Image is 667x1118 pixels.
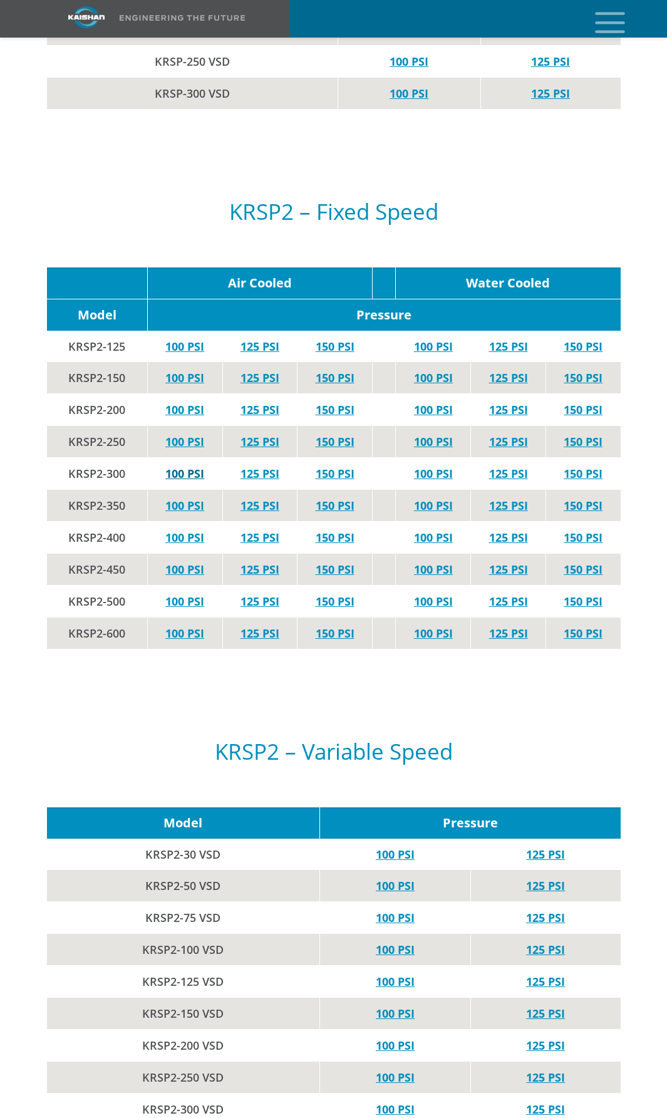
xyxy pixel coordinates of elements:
[165,370,204,385] a: 100 PSI
[240,498,279,513] a: 125 PSI
[376,910,415,925] a: 100 PSI
[316,402,354,417] a: 150 PSI
[489,626,528,641] a: 125 PSI
[376,1038,415,1053] a: 100 PSI
[47,839,320,870] td: KRSP2-30 VSD
[165,594,204,609] a: 100 PSI
[47,740,621,763] h5: KRSP2 – Variable Speed
[47,998,320,1030] td: KRSP2-150 VSD
[240,370,279,385] a: 125 PSI
[165,402,204,417] a: 100 PSI
[47,299,148,331] td: Model
[47,807,320,839] td: Model
[564,562,602,577] a: 150 PSI
[376,974,415,989] a: 100 PSI
[316,339,354,354] a: 150 PSI
[165,466,204,481] a: 100 PSI
[564,466,602,481] a: 150 PSI
[590,8,611,29] a: mobile menu
[564,434,602,449] a: 150 PSI
[564,530,602,545] a: 150 PSI
[376,942,415,957] a: 100 PSI
[47,1030,320,1062] td: KRSP2-200 VSD
[47,870,320,902] td: KRSP2-50 VSD
[47,78,338,110] td: KRSP-300 VSD
[564,498,602,513] a: 150 PSI
[531,54,570,69] a: 125 PSI
[376,847,415,862] a: 100 PSI
[47,902,320,934] td: KRSP2-75 VSD
[165,339,204,354] a: 100 PSI
[240,434,279,449] a: 125 PSI
[414,626,453,641] a: 100 PSI
[165,562,204,577] a: 100 PSI
[489,562,528,577] a: 125 PSI
[165,530,204,545] a: 100 PSI
[165,498,204,513] a: 100 PSI
[414,594,453,609] a: 100 PSI
[414,434,453,449] a: 100 PSI
[47,586,148,618] td: KRSP2-500
[526,1070,565,1085] a: 125 PSI
[316,370,354,385] a: 150 PSI
[47,490,148,522] td: KRSP2-350
[47,426,148,458] td: KRSP2-250
[147,299,620,331] td: Pressure
[414,339,453,354] a: 100 PSI
[165,434,204,449] a: 100 PSI
[316,498,354,513] a: 150 PSI
[564,626,602,641] a: 150 PSI
[240,562,279,577] a: 125 PSI
[47,394,148,426] td: KRSP2-200
[376,1070,415,1085] a: 100 PSI
[47,966,320,998] td: KRSP2-125 VSD
[240,339,279,354] a: 125 PSI
[489,594,528,609] a: 125 PSI
[47,458,148,490] td: KRSP2-300
[320,807,621,839] td: Pressure
[526,942,565,957] a: 125 PSI
[526,910,565,925] a: 125 PSI
[489,370,528,385] a: 125 PSI
[316,562,354,577] a: 150 PSI
[39,6,133,28] img: kaishan logo
[47,934,320,966] td: KRSP2-100 VSD
[47,200,621,224] h5: KRSP2 – Fixed Speed
[526,1102,565,1117] a: 125 PSI
[489,434,528,449] a: 125 PSI
[414,530,453,545] a: 100 PSI
[526,878,565,893] a: 125 PSI
[526,974,565,989] a: 125 PSI
[526,847,565,862] a: 125 PSI
[316,434,354,449] a: 150 PSI
[414,370,453,385] a: 100 PSI
[414,402,453,417] a: 100 PSI
[120,15,245,21] img: Engineering the future
[414,562,453,577] a: 100 PSI
[240,402,279,417] a: 125 PSI
[489,530,528,545] a: 125 PSI
[316,626,354,641] a: 150 PSI
[390,86,428,101] a: 100 PSI
[165,626,204,641] a: 100 PSI
[489,339,528,354] a: 125 PSI
[240,530,279,545] a: 125 PSI
[47,46,338,78] td: KRSP-250 VSD
[316,530,354,545] a: 150 PSI
[489,498,528,513] a: 125 PSI
[390,54,428,69] a: 100 PSI
[47,331,148,362] td: KRSP2-125
[316,594,354,609] a: 150 PSI
[316,466,354,481] a: 150 PSI
[47,522,148,554] td: KRSP2-400
[240,466,279,481] a: 125 PSI
[489,466,528,481] a: 125 PSI
[526,1038,565,1053] a: 125 PSI
[376,1006,415,1021] a: 100 PSI
[376,1102,415,1117] a: 100 PSI
[240,594,279,609] a: 125 PSI
[489,402,528,417] a: 125 PSI
[147,267,372,299] td: Air Cooled
[526,1006,565,1021] a: 125 PSI
[564,370,602,385] a: 150 PSI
